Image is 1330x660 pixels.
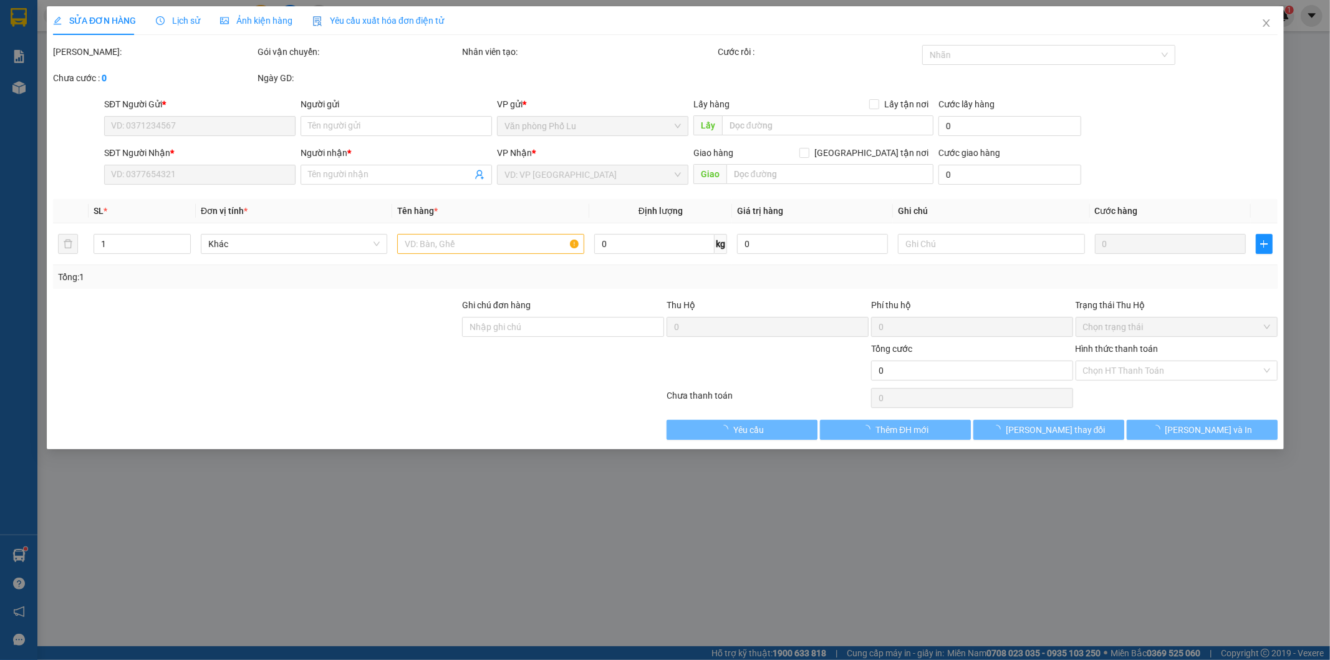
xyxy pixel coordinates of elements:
[717,45,919,59] div: Cước rồi :
[104,146,296,160] div: SĐT Người Nhận
[301,146,492,160] div: Người nhận
[875,423,928,437] span: Thêm ĐH mới
[102,73,107,83] b: 0
[312,16,444,26] span: Yêu cầu xuất hóa đơn điện tử
[693,115,721,135] span: Lấy
[462,317,664,337] input: Ghi chú đơn hàng
[258,45,460,59] div: Gói vận chuyển:
[94,206,104,216] span: SL
[1082,318,1270,336] span: Chọn trạng thái
[53,71,255,85] div: Chưa cước :
[258,71,460,85] div: Ngày GD:
[1248,6,1283,41] button: Close
[301,97,492,111] div: Người gửi
[721,115,933,135] input: Dọc đường
[58,270,513,284] div: Tổng: 1
[475,170,484,180] span: user-add
[870,344,912,354] span: Tổng cước
[938,165,1081,185] input: Cước giao hàng
[733,423,764,437] span: Yêu cầu
[862,425,875,434] span: loading
[1261,18,1271,28] span: close
[726,164,933,184] input: Dọc đường
[1165,423,1252,437] span: [PERSON_NAME] và In
[898,234,1084,254] input: Ghi Chú
[693,164,726,184] span: Giao
[1255,234,1272,254] button: plus
[312,16,322,26] img: icon
[156,16,200,26] span: Lịch sử
[667,420,817,440] button: Yêu cầu
[58,234,78,254] button: delete
[104,97,296,111] div: SĐT Người Gửi
[497,97,688,111] div: VP gửi
[938,116,1081,136] input: Cước lấy hàng
[504,117,681,135] span: Văn phòng Phố Lu
[1094,234,1245,254] input: 0
[156,16,165,25] span: clock-circle
[893,199,1089,223] th: Ghi chú
[1006,423,1106,437] span: [PERSON_NAME] thay đổi
[462,45,715,59] div: Nhân viên tạo:
[53,16,136,26] span: SỬA ĐƠN HÀNG
[201,206,248,216] span: Đơn vị tính
[938,148,1000,158] label: Cước giao hàng
[819,420,970,440] button: Thêm ĐH mới
[879,97,933,111] span: Lấy tận nơi
[809,146,933,160] span: [GEOGRAPHIC_DATA] tận nơi
[973,420,1124,440] button: [PERSON_NAME] thay đổi
[720,425,733,434] span: loading
[665,389,870,410] div: Chưa thanh toán
[220,16,229,25] span: picture
[1075,298,1277,312] div: Trạng thái Thu Hộ
[737,206,783,216] span: Giá trị hàng
[53,16,62,25] span: edit
[666,300,695,310] span: Thu Hộ
[208,235,380,253] span: Khác
[693,99,729,109] span: Lấy hàng
[1094,206,1137,216] span: Cước hàng
[1126,420,1277,440] button: [PERSON_NAME] và In
[1075,344,1158,354] label: Hình thức thanh toán
[220,16,292,26] span: Ảnh kiện hàng
[397,206,438,216] span: Tên hàng
[462,300,531,310] label: Ghi chú đơn hàng
[938,99,995,109] label: Cước lấy hàng
[497,148,532,158] span: VP Nhận
[870,298,1072,317] div: Phí thu hộ
[397,234,584,254] input: VD: Bàn, Ghế
[992,425,1006,434] span: loading
[1256,239,1271,249] span: plus
[1151,425,1165,434] span: loading
[638,206,683,216] span: Định lượng
[715,234,727,254] span: kg
[693,148,733,158] span: Giao hàng
[53,45,255,59] div: [PERSON_NAME]:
